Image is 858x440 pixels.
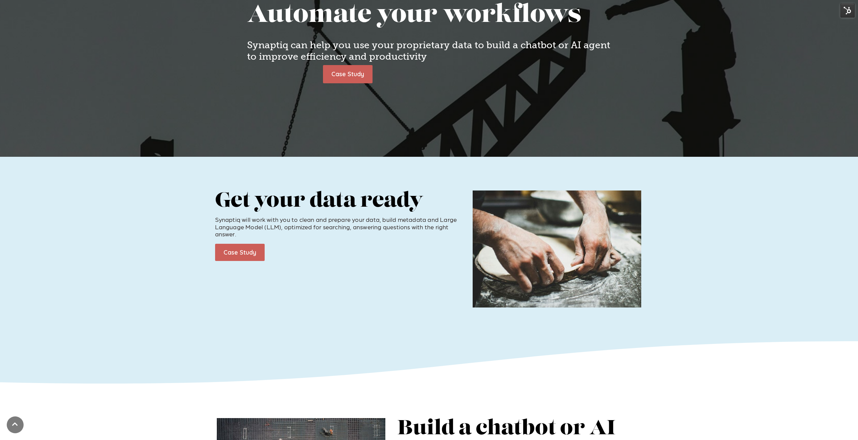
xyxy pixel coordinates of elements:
[473,190,641,307] img: Chatbot---kneading-dough-highres
[247,3,611,29] h1: Automate your workflows
[840,3,855,18] img: HubSpot Tools Menu Toggle
[247,65,318,82] iframe: Embedded CTA
[271,244,342,261] iframe: Embedded CTA
[215,190,461,213] h2: Get your data ready
[247,39,611,62] h4: Synaptiq can help you use your proprietary data to build a chatbot or AI agent to improve efficie...
[215,244,265,261] a: Case Study
[215,216,461,238] p: Synaptiq will work with you to clean and prepare your data, build metadata and Large Language Mod...
[323,65,373,83] a: Case Study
